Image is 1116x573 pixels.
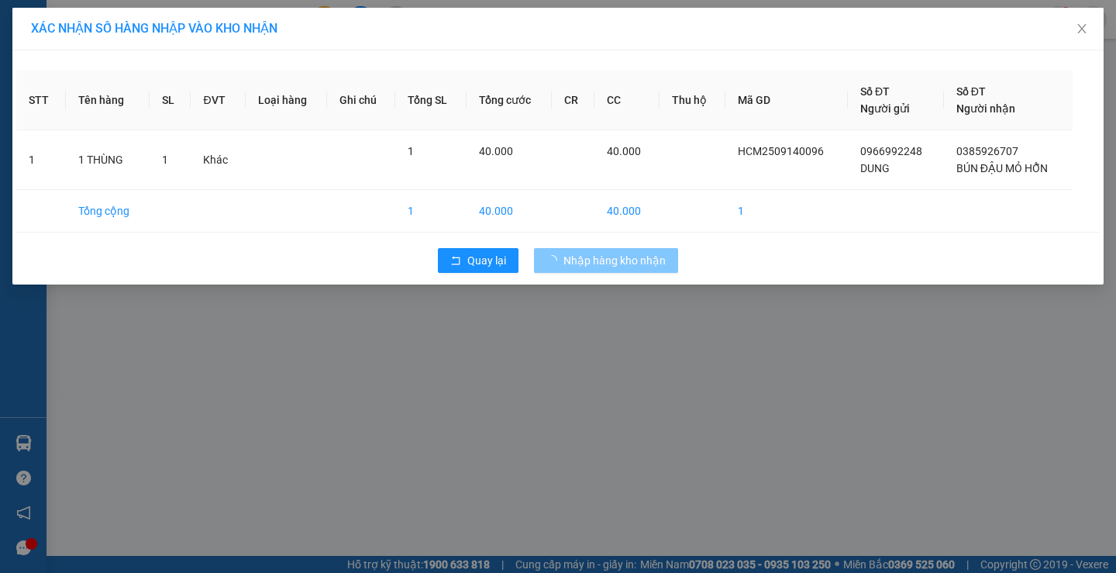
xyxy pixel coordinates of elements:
span: Số ĐT [860,85,890,98]
th: CR [552,71,594,130]
span: close [1076,22,1088,35]
span: 1 [162,154,168,166]
span: rollback [450,255,461,268]
td: Khác [191,130,246,190]
th: Thu hộ [660,71,725,130]
td: 1 THÙNG [66,130,150,190]
th: ĐVT [191,71,246,130]
td: 1 [725,190,848,233]
td: 1 [16,130,66,190]
span: BÚN ĐẬU MỎ HỖN [956,162,1048,174]
th: Ghi chú [327,71,395,130]
th: Loại hàng [246,71,327,130]
span: HCM2509140096 [738,145,824,157]
span: Người gửi [860,102,910,115]
th: Tổng cước [467,71,551,130]
span: Quay lại [467,252,506,269]
span: Nhập hàng kho nhận [563,252,666,269]
span: 40.000 [479,145,513,157]
span: 40.000 [607,145,641,157]
span: DUNG [860,162,890,174]
th: Mã GD [725,71,848,130]
th: STT [16,71,66,130]
span: loading [546,255,563,266]
th: SL [150,71,191,130]
span: 0966992248 [860,145,922,157]
td: 1 [395,190,467,233]
td: Tổng cộng [66,190,150,233]
span: XÁC NHẬN SỐ HÀNG NHẬP VÀO KHO NHẬN [31,21,277,36]
th: CC [594,71,660,130]
th: Tên hàng [66,71,150,130]
span: 0385926707 [956,145,1018,157]
button: Nhập hàng kho nhận [534,248,678,273]
span: 1 [408,145,414,157]
span: Người nhận [956,102,1015,115]
th: Tổng SL [395,71,467,130]
td: 40.000 [467,190,551,233]
button: Close [1060,8,1104,51]
button: rollbackQuay lại [438,248,518,273]
td: 40.000 [594,190,660,233]
span: Số ĐT [956,85,986,98]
